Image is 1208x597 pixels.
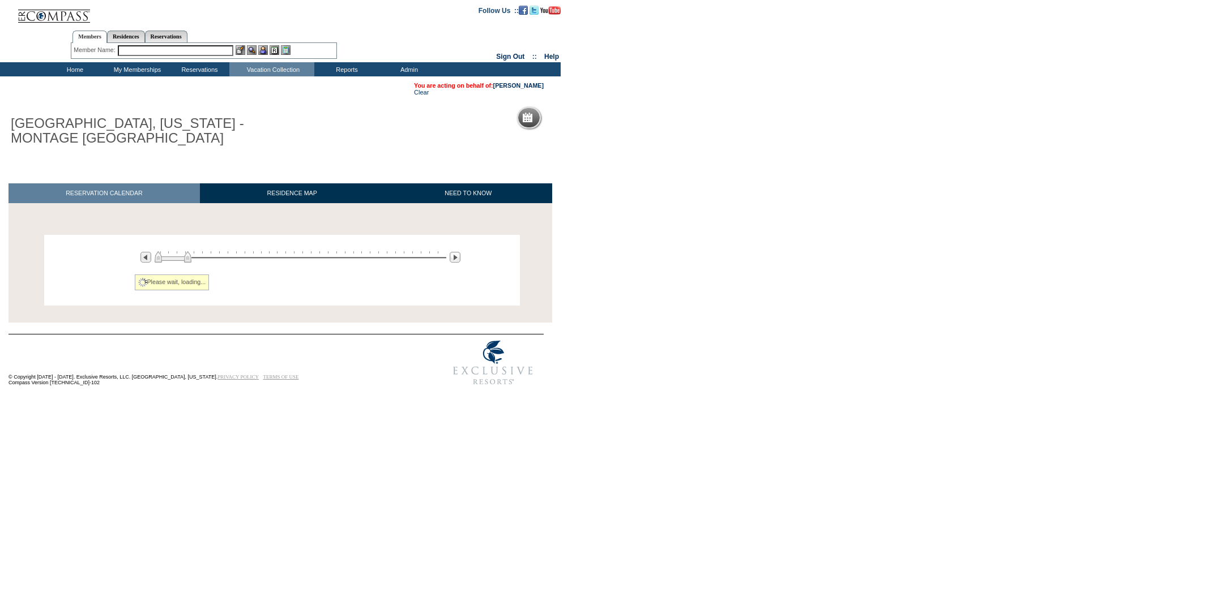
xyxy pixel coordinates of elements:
img: Impersonate [258,45,268,55]
td: My Memberships [105,62,167,76]
img: b_edit.gif [236,45,245,55]
span: :: [532,53,537,61]
a: Sign Out [496,53,524,61]
a: Members [72,31,107,43]
h1: [GEOGRAPHIC_DATA], [US_STATE] - MONTAGE [GEOGRAPHIC_DATA] [8,114,262,148]
td: Home [42,62,105,76]
a: Clear [414,89,429,96]
img: Subscribe to our YouTube Channel [540,6,561,15]
a: Subscribe to our YouTube Channel [540,6,561,13]
td: Reservations [167,62,229,76]
img: Next [450,252,460,263]
a: RESERVATION CALENDAR [8,183,200,203]
a: Residences [107,31,145,42]
a: PRIVACY POLICY [217,374,259,380]
div: Member Name: [74,45,117,55]
a: RESIDENCE MAP [200,183,385,203]
td: © Copyright [DATE] - [DATE]. Exclusive Resorts, LLC. [GEOGRAPHIC_DATA], [US_STATE]. Compass Versi... [8,336,405,392]
td: Vacation Collection [229,62,314,76]
td: Admin [377,62,439,76]
td: Reports [314,62,377,76]
div: Please wait, loading... [135,274,210,290]
a: TERMS OF USE [263,374,299,380]
td: Follow Us :: [479,6,519,15]
a: [PERSON_NAME] [493,82,544,89]
img: Become our fan on Facebook [519,6,528,15]
img: spinner2.gif [138,278,147,287]
a: Become our fan on Facebook [519,6,528,13]
a: Follow us on Twitter [530,6,539,13]
a: Help [544,53,559,61]
img: View [247,45,257,55]
img: Follow us on Twitter [530,6,539,15]
span: You are acting on behalf of: [414,82,544,89]
h5: Reservation Calendar [537,114,624,122]
img: Exclusive Resorts [442,334,544,391]
img: Previous [140,252,151,263]
img: b_calculator.gif [281,45,291,55]
img: Reservations [270,45,279,55]
a: NEED TO KNOW [384,183,552,203]
a: Reservations [145,31,187,42]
